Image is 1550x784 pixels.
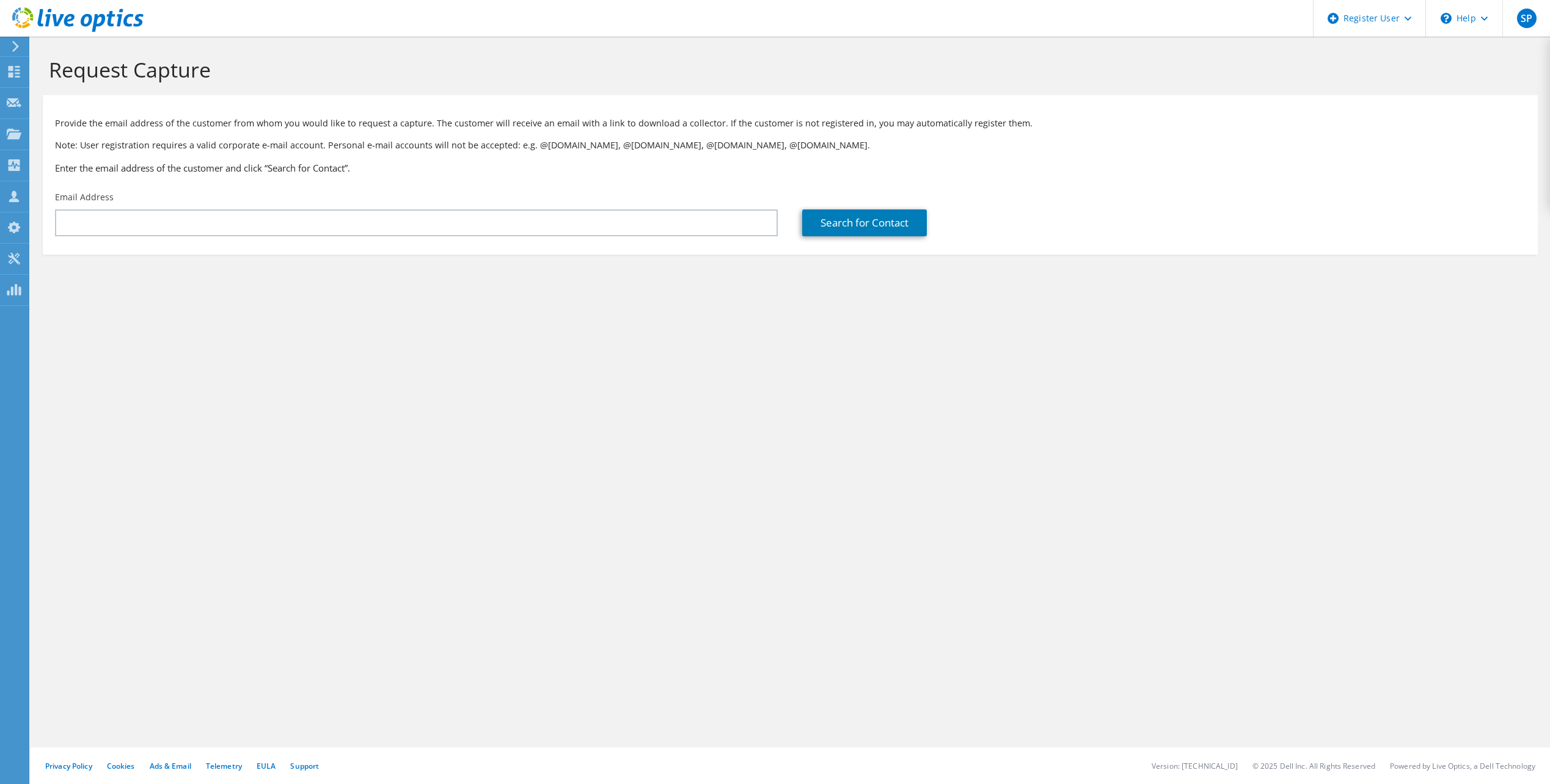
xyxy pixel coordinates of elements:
[206,761,242,771] a: Telemetry
[49,57,1526,82] h1: Request Capture
[107,761,135,771] a: Cookies
[1152,761,1238,771] li: Version: [TECHNICAL_ID]
[1517,9,1537,28] span: SP
[257,761,276,771] a: EULA
[55,191,114,203] label: Email Address
[802,209,927,236] a: Search for Contact
[55,161,1526,175] h3: Enter the email address of the customer and click “Search for Contact”.
[1252,761,1375,771] li: © 2025 Dell Inc. All Rights Reserved
[1441,13,1452,24] svg: \n
[55,139,1526,152] p: Note: User registration requires a valid corporate e-mail account. Personal e-mail accounts will ...
[1390,761,1535,771] li: Powered by Live Optics, a Dell Technology
[290,761,319,771] a: Support
[150,761,191,771] a: Ads & Email
[55,117,1526,130] p: Provide the email address of the customer from whom you would like to request a capture. The cust...
[45,761,92,771] a: Privacy Policy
